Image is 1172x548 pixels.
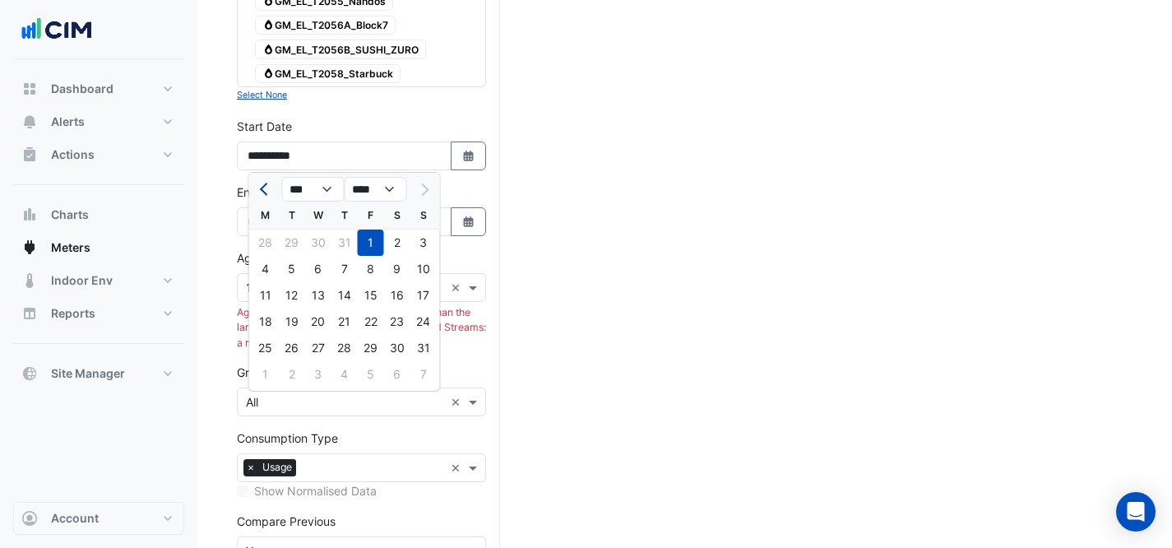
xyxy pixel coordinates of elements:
div: Tuesday, August 19, 2025 [279,309,305,335]
div: 29 [279,230,305,256]
div: 30 [305,230,331,256]
span: Dashboard [51,81,113,97]
div: 26 [279,335,305,361]
div: Sunday, August 10, 2025 [410,256,437,282]
app-icon: Indoor Env [21,272,38,289]
div: Tuesday, August 26, 2025 [279,335,305,361]
span: × [243,459,258,476]
div: Saturday, August 30, 2025 [384,335,410,361]
app-icon: Alerts [21,114,38,130]
fa-icon: Select Date [461,149,476,163]
button: Site Manager [13,357,184,390]
div: 18 [252,309,279,335]
div: S [384,202,410,229]
div: 29 [358,335,384,361]
div: 13 [305,282,331,309]
app-icon: Site Manager [21,365,38,382]
button: Actions [13,138,184,171]
div: 4 [252,256,279,282]
div: Thursday, August 28, 2025 [331,335,358,361]
div: Friday, August 22, 2025 [358,309,384,335]
div: Saturday, August 2, 2025 [384,230,410,256]
div: Tuesday, August 12, 2025 [279,282,305,309]
div: M [252,202,279,229]
span: Alerts [51,114,85,130]
div: 15 [358,282,384,309]
div: 2 [384,230,410,256]
div: 6 [305,256,331,282]
label: Aggregate Period [237,249,332,267]
div: 9 [384,256,410,282]
span: Charts [51,207,89,223]
div: Wednesday, August 13, 2025 [305,282,331,309]
div: W [305,202,331,229]
div: Wednesday, August 27, 2025 [305,335,331,361]
div: 28 [252,230,279,256]
small: Select None [237,90,287,100]
fa-icon: Gas [262,19,275,31]
button: Reports [13,297,184,330]
button: Dashboard [13,72,184,105]
div: Saturday, August 9, 2025 [384,256,410,282]
div: Friday, August 1, 2025 [358,230,384,256]
div: Thursday, July 31, 2025 [331,230,358,256]
span: Actions [51,146,95,163]
div: Monday, August 25, 2025 [252,335,279,361]
div: 30 [384,335,410,361]
div: F [358,202,384,229]
div: Monday, August 11, 2025 [252,282,279,309]
button: Meters [13,231,184,264]
div: Wednesday, July 30, 2025 [305,230,331,256]
button: Select None [237,87,287,102]
fa-icon: Gas [262,67,275,80]
div: 7 [331,256,358,282]
app-icon: Charts [21,207,38,223]
div: Monday, August 4, 2025 [252,256,279,282]
div: 3 [410,230,437,256]
div: 14 [331,282,358,309]
div: Monday, July 28, 2025 [252,230,279,256]
button: Previous month [256,176,276,202]
div: 19 [279,309,305,335]
button: Account [13,502,184,535]
span: GM_EL_T2056A_Block7 [255,16,396,35]
app-icon: Reports [21,305,38,322]
div: 17 [410,282,437,309]
label: Compare Previous [237,513,336,530]
div: Sunday, August 31, 2025 [410,335,437,361]
div: Tuesday, July 29, 2025 [279,230,305,256]
div: Aggregate Period must be equal or larger than the largest Data Interval of selected Meters and St... [237,305,486,351]
div: Tuesday, August 5, 2025 [279,256,305,282]
div: 20 [305,309,331,335]
div: T [279,202,305,229]
div: 5 [279,256,305,282]
div: Wednesday, August 20, 2025 [305,309,331,335]
div: Thursday, August 21, 2025 [331,309,358,335]
div: 31 [410,335,437,361]
div: Sunday, August 3, 2025 [410,230,437,256]
label: Start Date [237,118,292,135]
label: End Date [237,183,286,201]
div: Friday, August 15, 2025 [358,282,384,309]
button: Indoor Env [13,264,184,297]
div: 25 [252,335,279,361]
label: Group By [237,364,287,381]
span: GM_EL_T2056B_SUSHI_ZURO [255,39,426,59]
div: 24 [410,309,437,335]
div: 8 [358,256,384,282]
div: 1 [358,230,384,256]
div: 11 [252,282,279,309]
div: Wednesday, August 6, 2025 [305,256,331,282]
div: Selected meters/streams do not support normalisation [237,482,486,499]
div: Monday, August 18, 2025 [252,309,279,335]
div: 31 [331,230,358,256]
app-icon: Dashboard [21,81,38,97]
div: 22 [358,309,384,335]
div: Sunday, August 24, 2025 [410,309,437,335]
span: Clear [451,393,465,411]
div: Thursday, August 7, 2025 [331,256,358,282]
span: Indoor Env [51,272,113,289]
select: Select month [282,177,345,202]
span: Clear [451,459,465,476]
div: Thursday, August 14, 2025 [331,282,358,309]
